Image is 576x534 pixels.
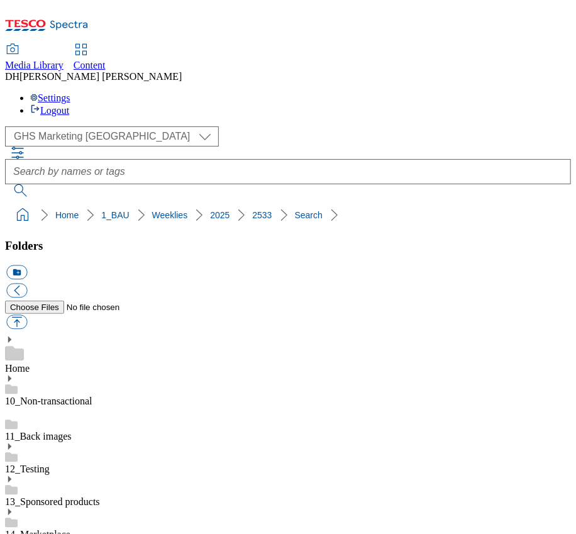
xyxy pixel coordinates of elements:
a: Content [74,45,106,71]
span: DH [5,71,19,82]
nav: breadcrumb [5,203,571,227]
a: 11_Back images [5,431,72,442]
a: Settings [30,92,70,103]
a: Home [55,210,79,220]
a: Media Library [5,45,64,71]
a: 1_BAU [101,210,129,220]
a: Search [295,210,323,220]
span: Content [74,60,106,70]
a: 2533 [252,210,272,220]
a: home [13,205,33,225]
a: Home [5,363,30,374]
span: Media Library [5,60,64,70]
a: 2025 [210,210,230,220]
a: Weeklies [152,210,188,220]
h3: Folders [5,239,571,253]
span: [PERSON_NAME] [PERSON_NAME] [19,71,182,82]
a: 10_Non-transactional [5,396,92,406]
a: 13_Sponsored products [5,496,100,507]
input: Search by names or tags [5,159,571,184]
a: Logout [30,105,69,116]
a: 12_Testing [5,464,50,474]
